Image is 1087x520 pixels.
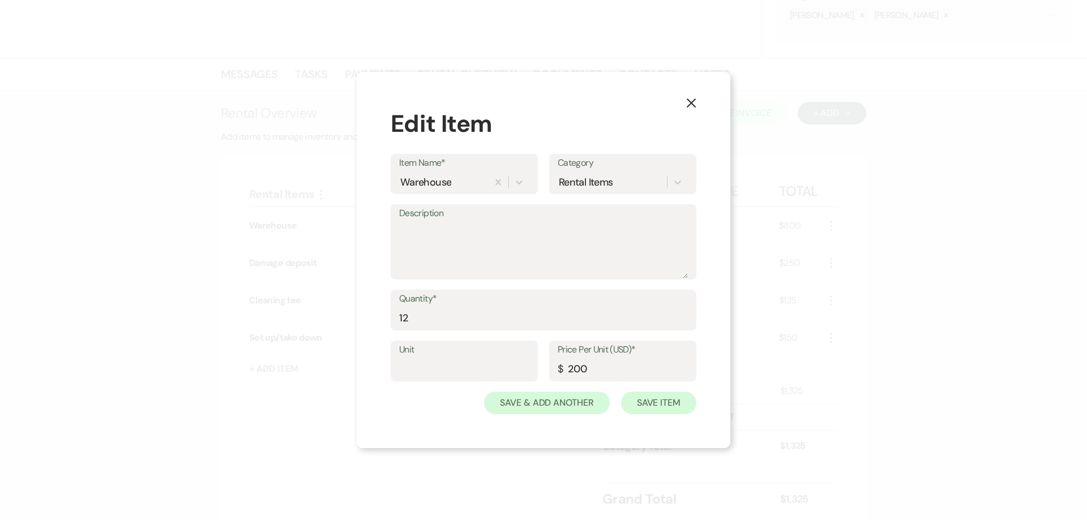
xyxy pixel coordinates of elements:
label: Quantity* [399,291,688,307]
label: Unit [399,342,529,358]
div: Warehouse [400,175,451,190]
div: Rental Items [559,175,613,190]
div: $ [558,362,563,377]
button: Save & Add Another [484,392,610,414]
label: Item Name* [399,155,529,171]
label: Category [558,155,688,171]
label: Description [399,205,688,222]
button: Save Item [621,392,696,414]
label: Price Per Unit (USD)* [558,342,688,358]
div: Edit Item [391,106,696,141]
